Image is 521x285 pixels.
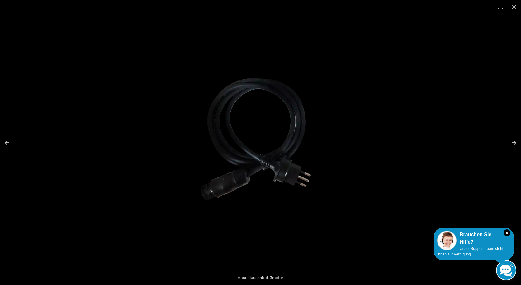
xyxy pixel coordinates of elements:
div: Anschlusskabel-3meter [195,271,326,284]
span: Unser Support-Team steht Ihnen zur Verfügung [437,246,503,256]
i: Schließen [504,229,510,236]
div: Brauchen Sie Hilfe? [437,231,510,246]
img: Customer service [437,231,457,250]
img: Anschlusskabel-3meter.webp [193,53,328,232]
